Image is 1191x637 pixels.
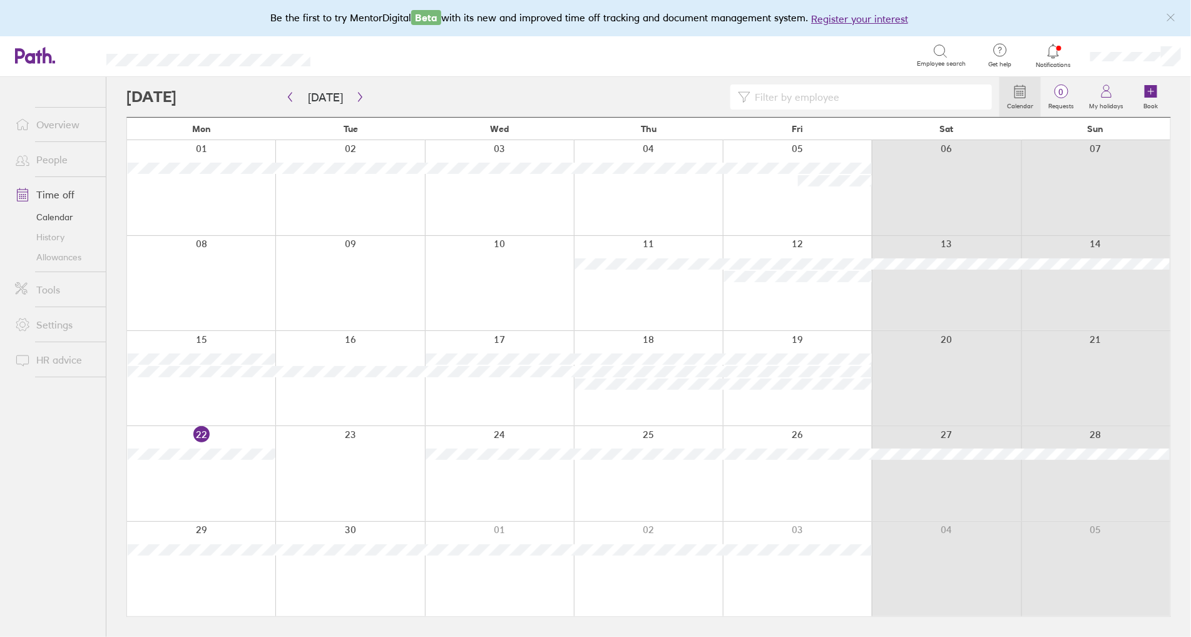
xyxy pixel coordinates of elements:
[344,124,358,134] span: Tue
[5,277,106,302] a: Tools
[750,85,985,109] input: Filter by employee
[792,124,804,134] span: Fri
[918,60,966,68] span: Employee search
[1131,77,1171,117] a: Book
[811,11,908,26] button: Register your interest
[5,182,106,207] a: Time off
[999,99,1041,110] label: Calendar
[5,247,106,267] a: Allowances
[5,112,106,137] a: Overview
[411,10,441,25] span: Beta
[940,124,954,134] span: Sat
[5,347,106,372] a: HR advice
[5,312,106,337] a: Settings
[270,10,921,26] div: Be the first to try MentorDigital with its new and improved time off tracking and document manage...
[1033,61,1074,69] span: Notifications
[1081,99,1131,110] label: My holidays
[980,61,1021,68] span: Get help
[344,49,376,61] div: Search
[5,207,106,227] a: Calendar
[1088,124,1104,134] span: Sun
[192,124,211,134] span: Mon
[1033,43,1074,69] a: Notifications
[5,227,106,247] a: History
[1041,77,1081,117] a: 0Requests
[490,124,509,134] span: Wed
[1041,87,1081,97] span: 0
[641,124,657,134] span: Thu
[298,87,353,108] button: [DATE]
[1137,99,1166,110] label: Book
[1041,99,1081,110] label: Requests
[999,77,1041,117] a: Calendar
[1081,77,1131,117] a: My holidays
[5,147,106,172] a: People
